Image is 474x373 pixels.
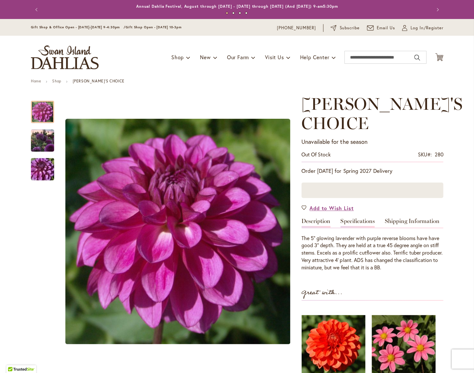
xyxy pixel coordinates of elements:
a: Annual Dahlia Festival, August through [DATE] - [DATE] through [DATE] (And [DATE]) 9-am5:30pm [136,4,338,9]
a: Specifications [340,218,374,228]
div: The 5" glowing lavender with purple reverse blooms have have good 3" depth. They are held at a tr... [301,235,443,271]
img: TED'S CHOICE [19,123,66,158]
button: Previous [31,3,44,16]
div: TED'S CHOICETED'S CHOICETED'S CHOICE [61,94,295,369]
a: store logo [31,45,99,69]
a: Shipping Information [384,218,439,228]
span: Shop [171,54,184,61]
a: Home [31,79,41,83]
span: [PERSON_NAME]'S CHOICE [301,94,462,133]
p: Order [DATE] for Spring 2027 Delivery [301,167,443,175]
span: Out of stock [301,151,331,158]
div: 280 [434,151,443,158]
div: TED'S CHOICE [61,94,295,369]
span: Gift Shop Open - [DATE] 10-3pm [126,25,182,29]
strong: Great with... [301,287,343,298]
button: 1 of 4 [226,12,228,14]
span: New [200,54,211,61]
button: 2 of 4 [232,12,234,14]
button: Next [430,3,443,16]
a: Add to Wish List [301,204,354,212]
a: Log In/Register [402,25,443,31]
strong: SKU [418,151,431,158]
strong: [PERSON_NAME]'S CHOICE [72,79,124,83]
span: Gift Shop & Office Open - [DATE]-[DATE] 9-4:30pm / [31,25,126,29]
button: 3 of 4 [239,12,241,14]
div: TED'S CHOICE [31,152,54,180]
p: Unavailable for the season [301,138,367,146]
div: Product Images [61,94,325,369]
a: Email Us [367,25,395,31]
span: Visit Us [265,54,284,61]
a: [PHONE_NUMBER] [277,25,316,31]
a: Description [301,218,330,228]
span: Our Farm [227,54,249,61]
div: Availability [301,151,331,158]
div: Detailed Product Info [301,218,443,271]
iframe: Launch Accessibility Center [5,350,23,368]
img: TED'S CHOICE [19,154,66,185]
span: Log In/Register [410,25,443,31]
a: Subscribe [330,25,360,31]
span: Help Center [300,54,329,61]
div: TED'S CHOICE [31,94,61,123]
div: TED'S CHOICE [31,123,61,152]
span: Add to Wish List [309,204,354,212]
span: Subscribe [339,25,360,31]
button: 4 of 4 [245,12,247,14]
span: Email Us [377,25,395,31]
img: TED'S CHOICE [65,119,290,344]
a: Shop [52,79,61,83]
